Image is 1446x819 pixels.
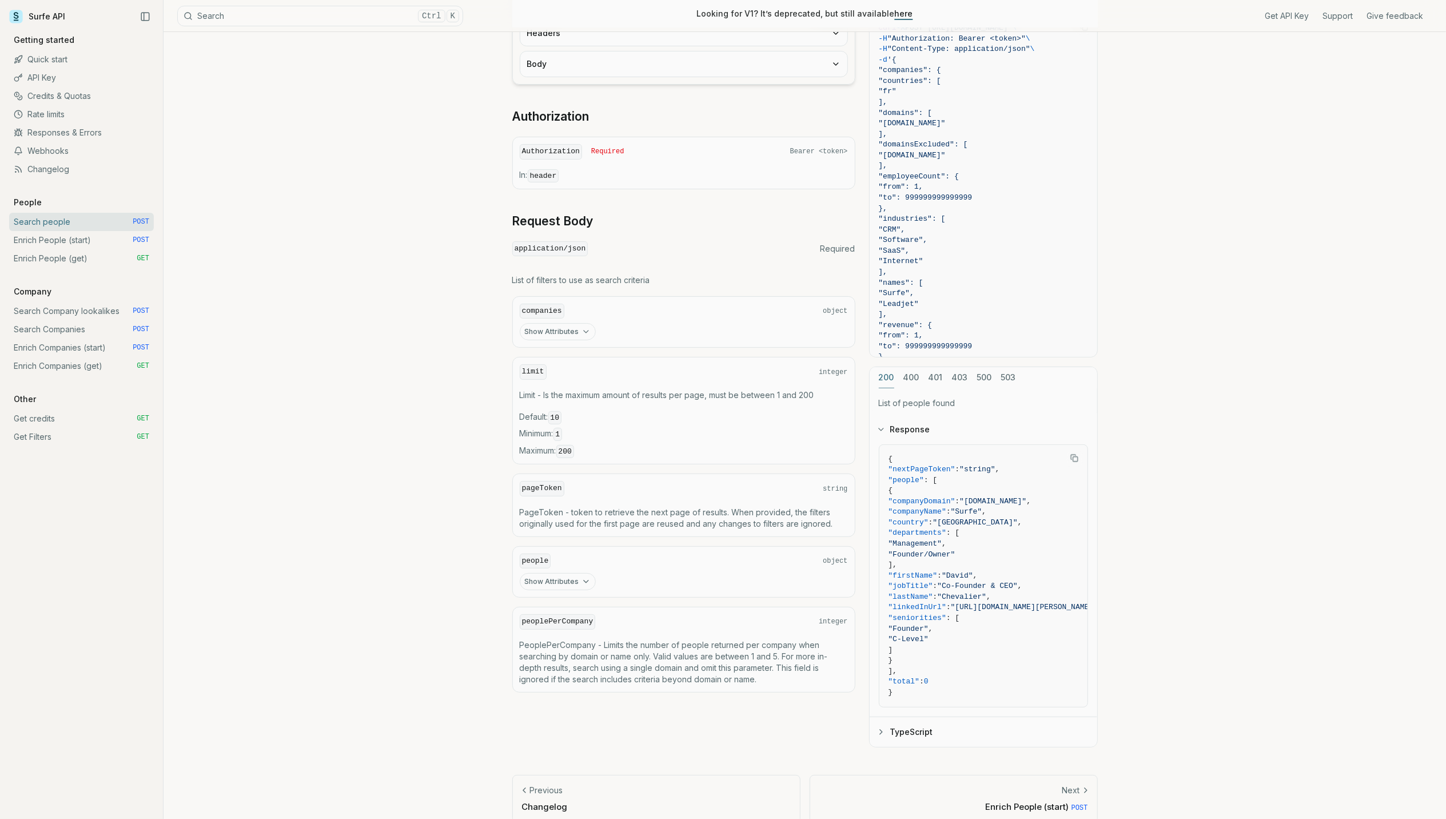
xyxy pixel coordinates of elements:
span: } [879,352,883,361]
span: Minimum : [520,428,848,440]
span: "departments" [889,528,946,537]
span: { [889,486,893,495]
span: "[DOMAIN_NAME]" [959,497,1026,506]
span: ], [889,560,898,569]
button: Body [520,51,847,77]
span: } [889,688,893,697]
a: Webhooks [9,142,154,160]
span: "Authorization: Bearer <token>" [887,34,1026,43]
span: , [929,625,933,633]
span: Default : [520,411,848,424]
span: }, [879,204,888,213]
span: "from": 1, [879,331,923,340]
span: "total" [889,677,920,686]
span: "revenue": { [879,321,933,329]
span: "Content-Type: application/json" [887,45,1030,53]
span: Maximum : [520,445,848,458]
code: Authorization [520,144,582,160]
a: Enrich Companies (get) GET [9,357,154,375]
kbd: K [447,10,459,22]
span: "to": 999999999999999 [879,342,973,351]
span: ], [879,268,888,276]
span: , [982,507,986,516]
span: : [933,593,938,601]
code: limit [520,364,547,380]
div: Response [870,444,1097,717]
button: Response [870,415,1097,444]
span: , [973,571,978,580]
span: string [823,484,847,494]
span: "string" [959,465,995,474]
span: ], [879,130,888,138]
span: "countries": [ [879,77,941,85]
p: Limit - Is the maximum amount of results per page, must be between 1 and 200 [520,389,848,401]
a: Support [1322,10,1353,22]
span: "CRM", [879,225,906,234]
span: "companies": { [879,66,941,74]
a: Responses & Errors [9,124,154,142]
p: List of filters to use as search criteria [512,275,855,286]
code: companies [520,304,564,319]
span: POST [133,217,149,226]
span: "Surfe" [951,507,982,516]
span: "people" [889,476,924,484]
span: "SaaS", [879,247,910,255]
span: "Surfe", [879,289,914,297]
button: 200 [879,367,894,388]
a: Give feedback [1367,10,1423,22]
a: Enrich Companies (start) POST [9,339,154,357]
span: POST [133,325,149,334]
span: , [1026,497,1031,506]
button: Show Attributes [520,323,596,340]
a: Credits & Quotas [9,87,154,105]
span: "nextPageToken" [889,465,955,474]
span: : [ [924,476,937,484]
span: "jobTitle" [889,582,933,590]
span: "Leadjet" [879,300,919,308]
span: "industries": [ [879,214,946,223]
span: , [942,539,946,548]
span: -d [879,55,888,64]
span: \ [1026,34,1030,43]
span: GET [137,432,149,442]
span: "domainsExcluded": [ [879,140,968,149]
a: Get Filters GET [9,428,154,446]
span: ], [879,310,888,319]
span: "Software", [879,236,928,244]
span: POST [1071,804,1088,812]
span: ], [889,667,898,675]
span: Bearer <token> [790,147,848,156]
span: : [ [946,528,959,537]
span: "Co-Founder & CEO" [937,582,1017,590]
span: ], [879,161,888,170]
span: "Internet" [879,257,923,265]
span: "country" [889,518,929,527]
span: "companyName" [889,507,946,516]
code: 10 [548,411,562,424]
p: Other [9,393,41,405]
a: Quick start [9,50,154,69]
code: header [528,169,559,182]
code: 200 [556,445,574,458]
span: ], [879,98,888,106]
button: 403 [952,367,968,388]
kbd: Ctrl [418,10,445,22]
span: "fr" [879,87,897,96]
p: Enrich People (start) [819,801,1088,813]
button: 500 [977,367,992,388]
span: : [919,677,924,686]
span: "lastName" [889,593,933,601]
span: : [955,497,960,506]
p: PageToken - token to retrieve the next page of results. When provided, the filters originally use... [520,507,848,530]
span: , [995,465,1000,474]
button: Collapse Sidebar [137,8,154,25]
span: "linkedInUrl" [889,603,946,611]
button: 503 [1001,367,1016,388]
span: -H [879,34,888,43]
span: integer [819,617,847,626]
button: 400 [903,367,919,388]
span: "Management" [889,539,942,548]
span: "seniorities" [889,614,946,622]
span: Required [591,147,624,156]
a: Authorization [512,109,589,125]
